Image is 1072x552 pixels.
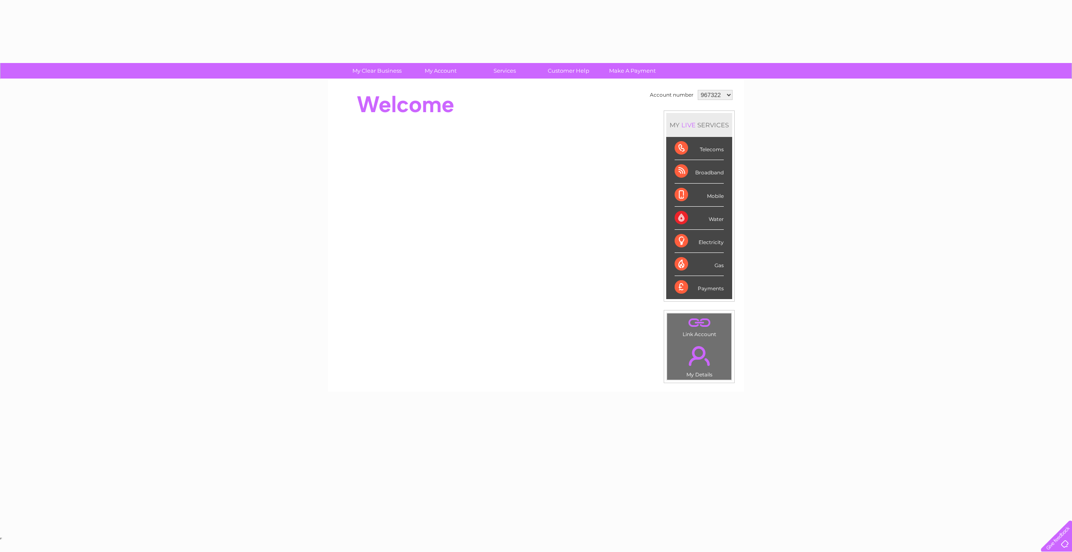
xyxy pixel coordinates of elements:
[648,88,696,102] td: Account number
[675,276,724,299] div: Payments
[675,184,724,207] div: Mobile
[342,63,412,79] a: My Clear Business
[669,341,729,371] a: .
[534,63,603,79] a: Customer Help
[675,137,724,160] div: Telecoms
[598,63,667,79] a: Make A Payment
[669,315,729,330] a: .
[666,113,732,137] div: MY SERVICES
[406,63,476,79] a: My Account
[675,207,724,230] div: Water
[675,253,724,276] div: Gas
[667,339,732,380] td: My Details
[470,63,539,79] a: Services
[667,313,732,339] td: Link Account
[675,160,724,183] div: Broadband
[680,121,697,129] div: LIVE
[675,230,724,253] div: Electricity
